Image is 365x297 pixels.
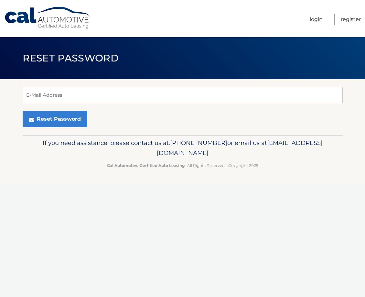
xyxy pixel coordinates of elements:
[4,6,91,29] a: Cal Automotive
[310,14,323,25] a: Login
[23,111,87,127] button: Reset Password
[107,163,185,168] strong: Cal Automotive Certified Auto Leasing
[341,14,361,25] a: Register
[23,87,343,103] input: E-Mail Address
[27,162,338,169] p: - All Rights Reserved - Copyright 2025
[170,139,227,147] span: [PHONE_NUMBER]
[23,52,119,64] span: Reset Password
[27,138,338,159] p: If you need assistance, please contact us at: or email us at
